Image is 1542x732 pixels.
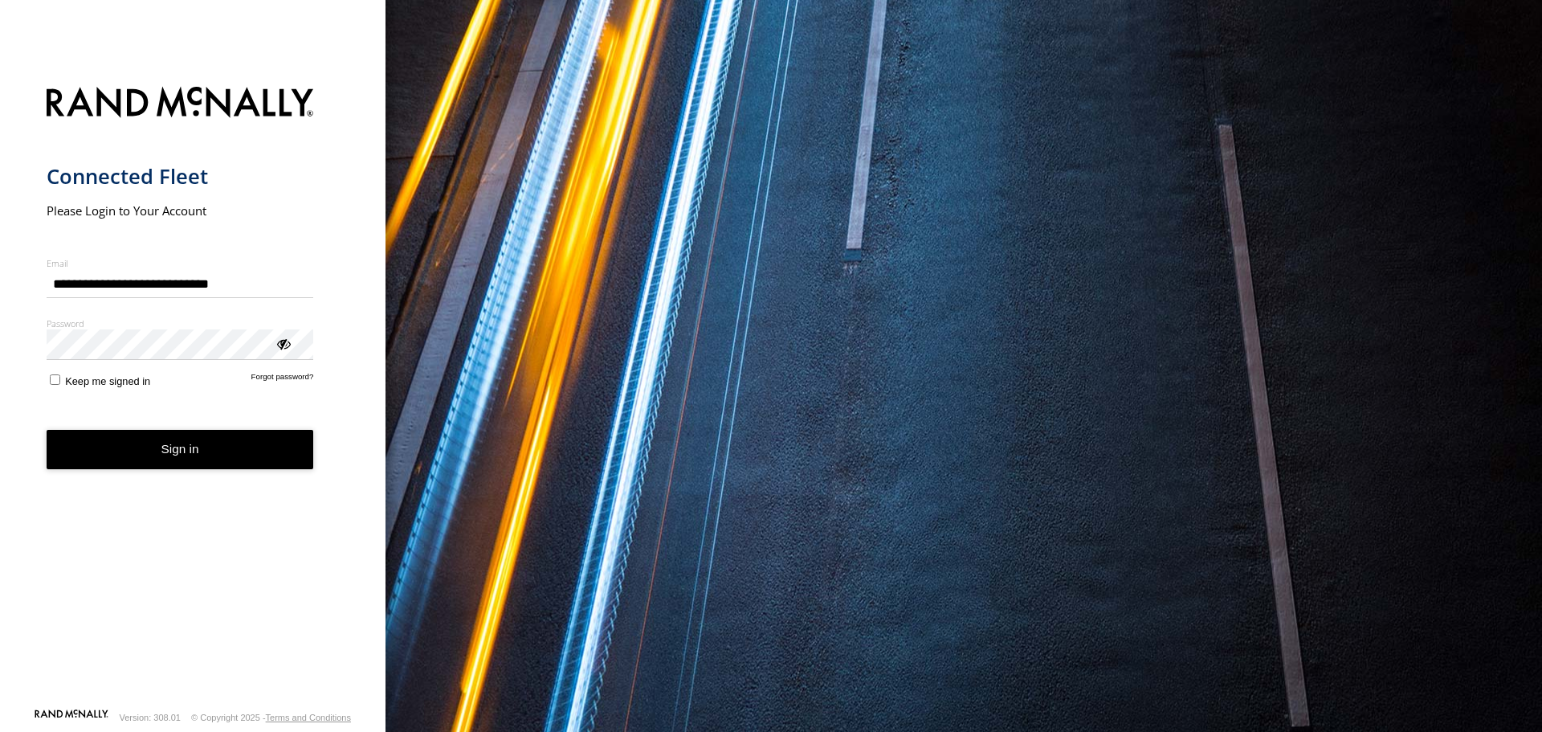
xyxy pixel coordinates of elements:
h1: Connected Fleet [47,163,314,190]
label: Email [47,257,314,269]
button: Sign in [47,430,314,469]
label: Password [47,317,314,329]
img: Rand McNally [47,84,314,125]
form: main [47,77,340,708]
a: Terms and Conditions [266,713,351,722]
div: ViewPassword [275,335,291,351]
a: Visit our Website [35,710,108,726]
h2: Please Login to Your Account [47,202,314,219]
span: Keep me signed in [65,375,150,387]
div: © Copyright 2025 - [191,713,351,722]
input: Keep me signed in [50,374,60,385]
div: Version: 308.01 [120,713,181,722]
a: Forgot password? [251,372,314,387]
